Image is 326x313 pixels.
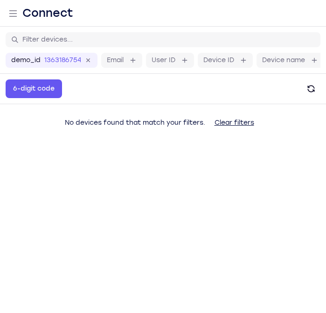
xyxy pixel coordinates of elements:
label: demo_id [11,56,41,65]
label: User ID [152,56,175,65]
h1: Connect [22,6,73,21]
button: Clear filters [207,114,262,132]
label: Email [107,56,124,65]
button: 6-digit code [6,79,62,98]
button: Refresh [302,79,320,98]
label: Device ID [203,56,234,65]
label: Device name [262,56,305,65]
span: No devices found that match your filters. [65,119,205,127]
input: Filter devices... [22,35,315,44]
